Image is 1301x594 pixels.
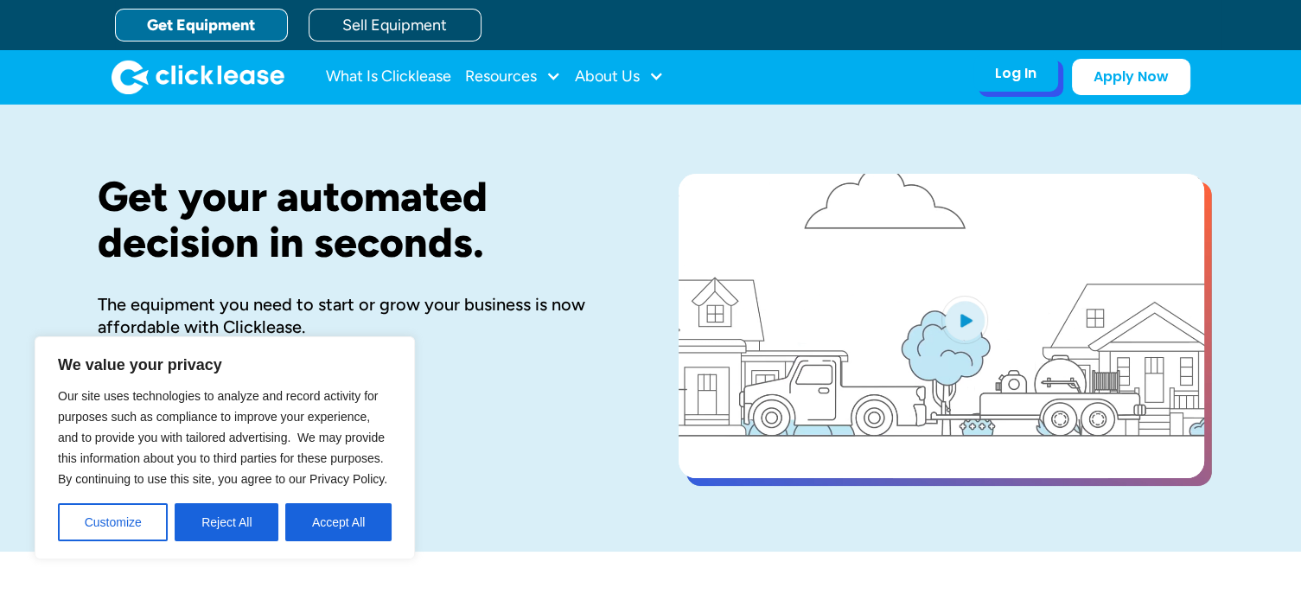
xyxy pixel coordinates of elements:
[995,65,1036,82] div: Log In
[465,60,561,94] div: Resources
[326,60,451,94] a: What Is Clicklease
[58,354,392,375] p: We value your privacy
[58,389,387,486] span: Our site uses technologies to analyze and record activity for purposes such as compliance to impr...
[98,293,623,338] div: The equipment you need to start or grow your business is now affordable with Clicklease.
[1072,59,1190,95] a: Apply Now
[941,296,988,344] img: Blue play button logo on a light blue circular background
[112,60,284,94] img: Clicklease logo
[309,9,481,42] a: Sell Equipment
[115,9,288,42] a: Get Equipment
[575,60,664,94] div: About Us
[58,503,168,541] button: Customize
[679,174,1204,478] a: open lightbox
[98,174,623,265] h1: Get your automated decision in seconds.
[35,336,415,559] div: We value your privacy
[175,503,278,541] button: Reject All
[285,503,392,541] button: Accept All
[112,60,284,94] a: home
